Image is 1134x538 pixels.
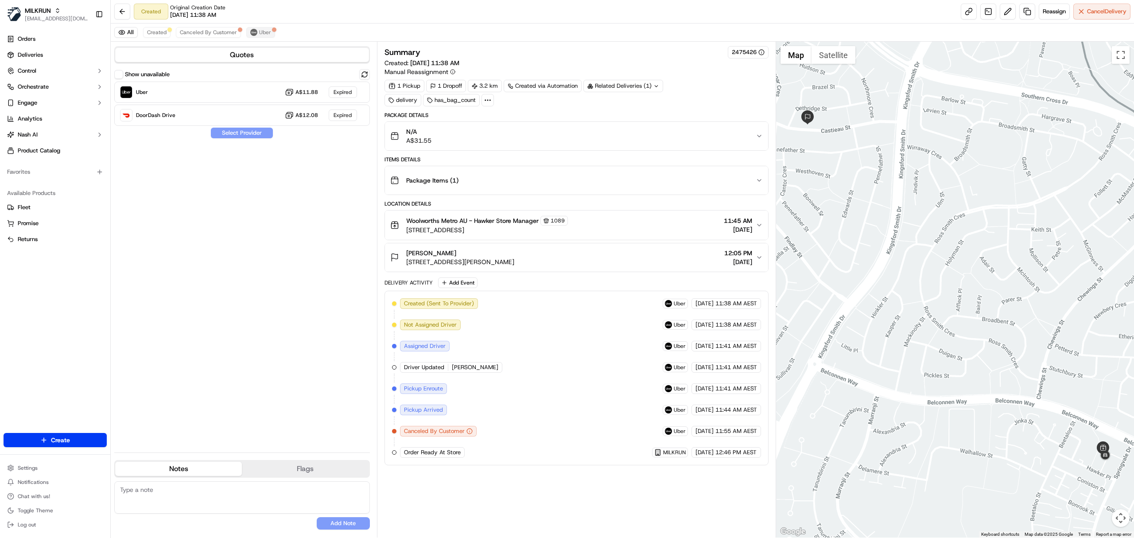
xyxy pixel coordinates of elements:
a: Returns [7,235,103,243]
a: Terms (opens in new tab) [1078,532,1091,537]
span: MILKRUN [663,449,686,456]
img: uber-new-logo.jpeg [665,300,672,307]
span: Original Creation Date [170,4,225,11]
button: Flags [242,462,369,476]
button: MILKRUN [25,6,51,15]
button: Control [4,64,107,78]
div: Related Deliveries (1) [583,80,663,92]
span: Uber [674,428,686,435]
span: [DATE] [695,363,714,371]
img: uber-new-logo.jpeg [665,406,672,413]
span: [DATE] [695,300,714,308]
span: Canceled By Customer [180,29,237,36]
button: Add Event [438,277,478,288]
button: Reassign [1039,4,1070,19]
span: Created (Sent To Provider) [404,300,474,308]
button: Notes [115,462,242,476]
span: Pickup Arrived [404,406,443,414]
span: [DATE] 11:38 AM [170,11,216,19]
span: A$11.88 [295,89,318,96]
span: A$31.55 [406,136,431,145]
span: Nash AI [18,131,38,139]
span: Uber [674,406,686,413]
span: Control [18,67,36,75]
div: Items Details [384,156,769,163]
span: Cancel Delivery [1087,8,1126,16]
span: [DATE] [724,225,752,234]
span: Uber [674,364,686,371]
div: Expired [329,86,357,98]
button: Package Items (1) [385,166,768,195]
span: Orchestrate [18,83,49,91]
div: delivery [384,94,421,106]
span: Assigned Driver [404,342,446,350]
span: Product Catalog [18,147,60,155]
span: Canceled By Customer [404,427,465,435]
span: 11:55 AM AEST [715,427,757,435]
span: [STREET_ADDRESS] [406,226,568,234]
button: Map camera controls [1112,509,1130,527]
img: Uber [120,86,132,98]
span: [DATE] [695,385,714,393]
span: [DATE] [695,406,714,414]
span: [PERSON_NAME] [406,249,456,257]
button: 2475426 [732,48,765,56]
span: DoorDash Drive [136,112,175,119]
span: A$12.08 [295,112,318,119]
button: CancelDelivery [1073,4,1130,19]
label: Show unavailable [125,70,170,78]
span: 11:38 AM AEST [715,321,757,329]
span: 12:46 PM AEST [715,448,757,456]
div: 3.2 km [468,80,502,92]
span: Driver Updated [404,363,444,371]
span: Uber [136,89,148,96]
a: Analytics [4,112,107,126]
div: has_bag_count [423,94,480,106]
button: [EMAIL_ADDRESS][DOMAIN_NAME] [25,15,88,22]
button: Uber [246,27,275,38]
button: Promise [4,216,107,230]
span: [DATE] [695,427,714,435]
a: Product Catalog [4,144,107,158]
a: Report a map error [1096,532,1131,537]
button: Engage [4,96,107,110]
button: Orchestrate [4,80,107,94]
img: uber-new-logo.jpeg [250,29,257,36]
button: [PERSON_NAME][STREET_ADDRESS][PERSON_NAME]12:05 PM[DATE] [385,243,768,272]
div: 1 Dropoff [426,80,466,92]
button: Quotes [115,48,369,62]
div: Favorites [4,165,107,179]
span: [DATE] [724,257,752,266]
div: Expired [329,109,357,121]
span: Uber [674,300,686,307]
span: [STREET_ADDRESS][PERSON_NAME] [406,257,514,266]
button: Show satellite imagery [812,46,855,64]
span: Settings [18,464,38,472]
span: Not Assigned Driver [404,321,457,329]
span: [PERSON_NAME] [452,363,498,371]
span: 11:41 AM AEST [715,342,757,350]
span: Uber [259,29,271,36]
button: Toggle Theme [4,504,107,517]
button: Show street map [781,46,812,64]
span: Analytics [18,115,42,123]
span: Engage [18,99,37,107]
span: [DATE] [695,448,714,456]
button: Create [4,433,107,447]
span: Manual Reassignment [384,67,448,76]
span: 11:38 AM AEST [715,300,757,308]
img: uber-new-logo.jpeg [665,428,672,435]
button: Created [143,27,171,38]
span: N/A [406,127,431,136]
button: Settings [4,462,107,474]
button: Returns [4,232,107,246]
a: Created via Automation [504,80,582,92]
div: 1 Pickup [384,80,424,92]
img: uber-new-logo.jpeg [665,343,672,350]
span: Uber [674,385,686,392]
span: Toggle Theme [18,507,53,514]
a: Open this area in Google Maps (opens a new window) [778,526,808,538]
img: uber-new-logo.jpeg [665,364,672,371]
a: Deliveries [4,48,107,62]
